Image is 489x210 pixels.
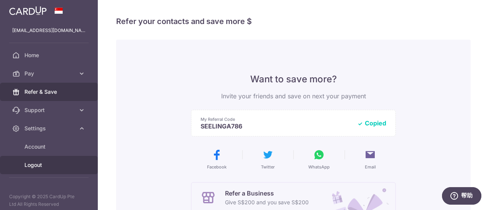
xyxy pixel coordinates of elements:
p: Refer a Business [225,189,309,198]
p: SEELINGA786 [201,122,351,130]
span: 帮助 [19,5,31,12]
h4: Refer your contacts and save more $ [116,15,471,27]
span: Twitter [261,164,275,170]
span: Logout [24,161,75,169]
p: Want to save more? [191,73,396,85]
button: Email [348,149,393,170]
img: CardUp [9,6,47,15]
span: Email [365,164,376,170]
button: WhatsApp [296,149,342,170]
p: Invite your friends and save on next your payment [191,91,396,101]
button: Facebook [194,149,239,170]
span: Home [24,51,75,59]
p: My Referral Code [201,116,351,122]
span: Account [24,143,75,151]
p: [EMAIL_ADDRESS][DOMAIN_NAME] [12,27,86,34]
span: Pay [24,70,75,77]
span: WhatsApp [308,164,330,170]
span: Facebook [207,164,227,170]
span: Refer & Save [24,88,75,96]
button: Twitter [245,149,290,170]
span: Settings [24,125,75,132]
button: Copied [357,119,386,127]
iframe: 打开一个小组件，您可以在其中找到更多信息 [442,187,481,206]
span: Support [24,106,75,114]
p: Give S$200 and you save S$200 [225,198,309,207]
